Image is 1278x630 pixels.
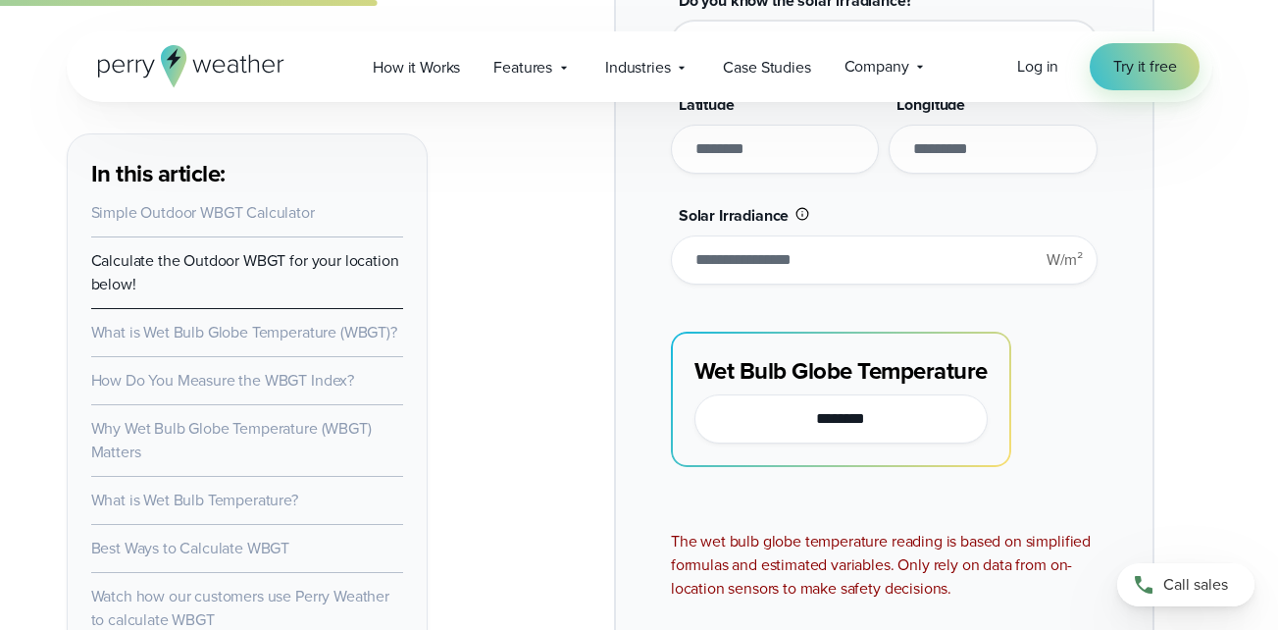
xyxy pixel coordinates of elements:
span: Latitude [679,93,735,116]
a: Call sales [1117,563,1254,606]
a: Log in [1017,55,1058,79]
a: Case Studies [706,47,827,87]
a: Best Ways to Calculate WBGT [91,537,290,559]
a: How it Works [356,47,477,87]
span: Longitude [896,93,965,116]
a: What is Wet Bulb Globe Temperature (WBGT)? [91,321,397,343]
a: Why Wet Bulb Globe Temperature (WBGT) Matters [91,417,372,463]
a: Try it free [1090,43,1200,90]
div: The wet bulb globe temperature reading is based on simplified formulas and estimated variables. O... [671,530,1098,601]
span: Log in [1017,55,1058,78]
span: Case Studies [723,56,810,79]
a: Simple Outdoor WBGT Calculator [91,201,315,224]
span: Features [493,56,552,79]
span: Industries [605,56,670,79]
a: How Do You Measure the WBGT Index? [91,369,355,392]
a: Calculate the Outdoor WBGT for your location below! [91,249,399,295]
span: Try it free [1113,55,1176,79]
span: Company [844,55,909,79]
span: Solar Irradiance [679,204,789,227]
h3: In this article: [91,158,403,189]
a: What is Wet Bulb Temperature? [91,489,298,511]
span: How it Works [373,56,460,79]
span: Call sales [1163,573,1228,597]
